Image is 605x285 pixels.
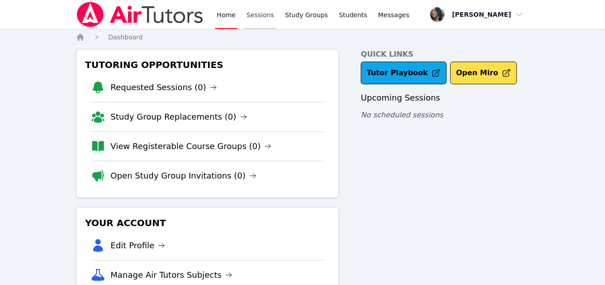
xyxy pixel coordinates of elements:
[108,34,143,41] span: Dashboard
[361,49,529,60] h4: Quick Links
[84,57,332,73] h3: Tutoring Opportunities
[111,111,247,123] a: Study Group Replacements (0)
[108,33,143,42] a: Dashboard
[111,140,272,153] a: View Registerable Course Groups (0)
[361,62,447,84] a: Tutor Playbook
[111,269,233,281] a: Manage Air Tutors Subjects
[111,81,217,94] a: Requested Sessions (0)
[361,92,529,104] h3: Upcoming Sessions
[111,239,166,252] a: Edit Profile
[378,10,409,19] span: Messages
[361,111,443,119] span: No scheduled sessions
[450,62,517,84] button: Open Miro
[76,33,530,42] nav: Breadcrumb
[84,215,332,231] h3: Your Account
[111,169,257,182] a: Open Study Group Invitations (0)
[76,2,204,27] img: Air Tutors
